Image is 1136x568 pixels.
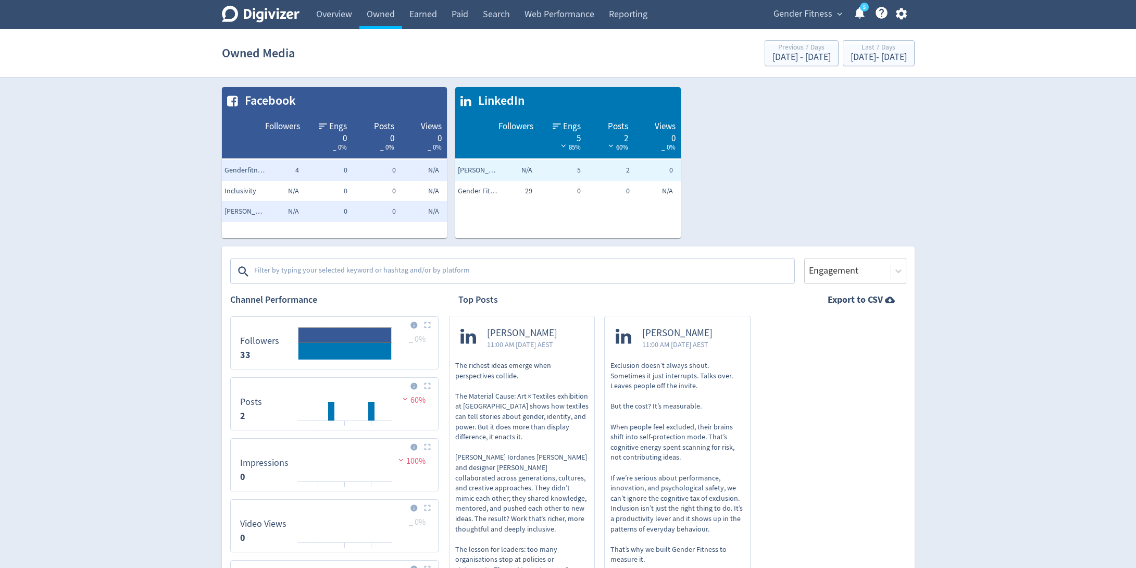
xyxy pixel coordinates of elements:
[302,201,350,222] td: 0
[224,186,266,196] span: Inclusivity
[396,456,426,466] span: 100%
[486,160,535,181] td: N/A
[339,486,352,493] text: 30/08
[350,181,398,202] td: 0
[835,9,844,19] span: expand_more
[350,201,398,222] td: 0
[863,4,865,11] text: 5
[365,486,378,493] text: 01/09
[486,181,535,202] td: 29
[563,120,581,133] span: Engs
[240,532,245,544] strong: 0
[421,120,442,133] span: Views
[458,293,498,306] h2: Top Posts
[608,120,628,133] span: Posts
[558,142,569,150] img: negative-performance-white.svg
[224,165,266,176] span: Genderfitness
[639,132,676,141] div: 0
[424,322,431,328] img: Placeholder
[235,443,434,487] svg: Impressions 0
[398,160,447,181] td: N/A
[558,143,581,152] span: 85%
[311,547,324,554] text: 28/08
[311,486,324,493] text: 28/08
[487,327,557,339] span: [PERSON_NAME]
[398,181,447,202] td: N/A
[222,36,295,70] h1: Owned Media
[591,132,628,141] div: 2
[333,143,347,152] span: _ 0%
[424,443,431,450] img: Placeholder
[642,339,713,350] span: 11:00 AM [DATE] AEST
[851,44,907,53] div: Last 7 Days
[240,335,279,347] dt: Followers
[240,349,251,361] strong: 33
[655,120,676,133] span: Views
[398,201,447,222] td: N/A
[661,143,676,152] span: _ 0%
[235,504,434,548] svg: Video Views 0
[828,293,883,306] strong: Export to CSV
[424,504,431,511] img: Placeholder
[498,120,533,133] span: Followers
[843,40,915,66] button: Last 7 Days[DATE]- [DATE]
[230,293,439,306] h2: Channel Performance
[458,165,500,176] span: Ken Barton
[240,457,289,469] dt: Impressions
[396,456,406,464] img: negative-performance.svg
[240,92,296,110] span: Facebook
[222,87,447,238] table: customized table
[365,547,378,554] text: 01/09
[380,143,394,152] span: _ 0%
[583,160,632,181] td: 2
[606,143,628,152] span: 60%
[240,396,262,408] dt: Posts
[487,339,557,350] span: 11:00 AM [DATE] AEST
[455,87,681,238] table: customized table
[610,361,744,565] p: Exclusion doesn’t always shout. Sometimes it just interrupts. Talks over. Leaves people off the i...
[253,160,302,181] td: 4
[240,471,245,483] strong: 0
[235,382,434,426] svg: Posts 2
[772,53,831,62] div: [DATE] - [DATE]
[632,181,681,202] td: N/A
[606,142,616,150] img: negative-performance-white.svg
[339,547,352,554] text: 30/08
[642,327,713,339] span: [PERSON_NAME]
[765,40,839,66] button: Previous 7 Days[DATE] - [DATE]
[400,395,426,405] span: 60%
[458,186,500,196] span: Gender Fitness Pty Ltd
[473,92,525,110] span: LinkedIn
[851,53,907,62] div: [DATE] - [DATE]
[535,160,583,181] td: 5
[424,382,431,389] img: Placeholder
[311,425,324,432] text: 28/08
[224,206,266,217] span: Ken Barton
[428,143,442,152] span: _ 0%
[772,44,831,53] div: Previous 7 Days
[253,181,302,202] td: N/A
[265,120,300,133] span: Followers
[409,517,426,527] span: _ 0%
[350,160,398,181] td: 0
[544,132,581,141] div: 5
[583,181,632,202] td: 0
[400,395,410,403] img: negative-performance.svg
[409,334,426,344] span: _ 0%
[770,6,845,22] button: Gender Fitness
[357,132,394,141] div: 0
[302,181,350,202] td: 0
[339,425,352,432] text: 30/08
[374,120,394,133] span: Posts
[773,6,832,22] span: Gender Fitness
[310,132,347,141] div: 0
[365,425,378,432] text: 01/09
[253,201,302,222] td: N/A
[240,410,245,422] strong: 2
[302,160,350,181] td: 0
[235,321,434,365] svg: Followers 0
[632,160,681,181] td: 0
[329,120,347,133] span: Engs
[535,181,583,202] td: 0
[860,3,869,11] a: 5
